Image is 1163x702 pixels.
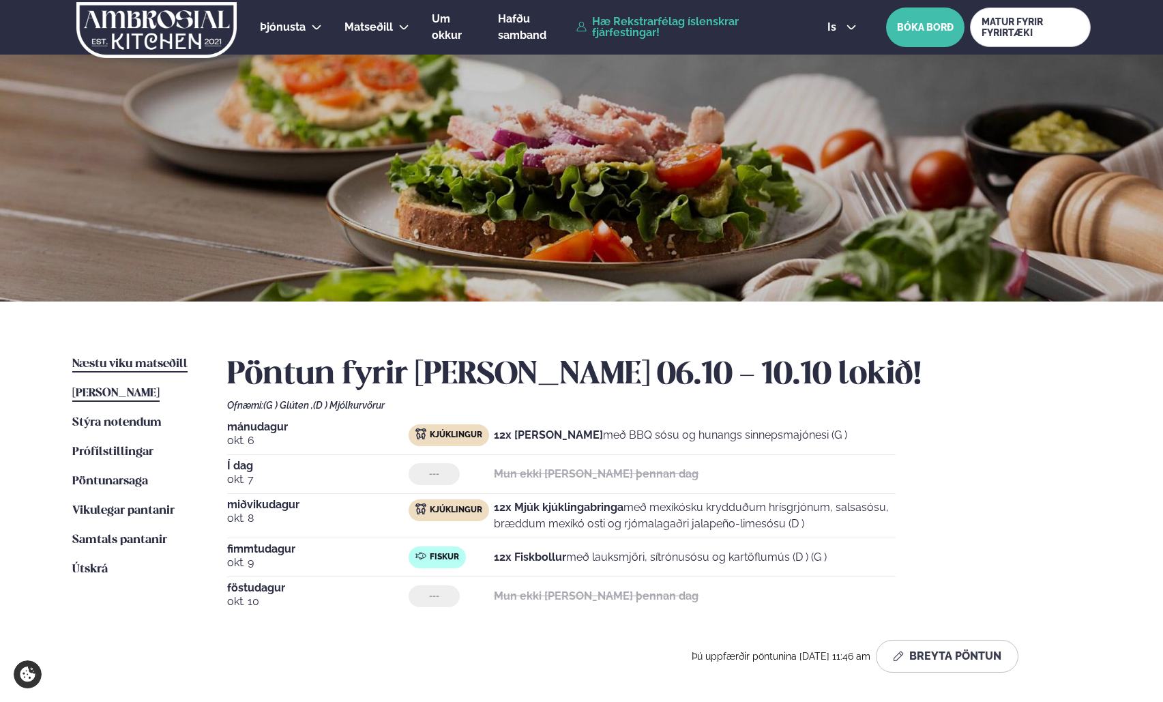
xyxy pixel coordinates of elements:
[415,428,426,439] img: chicken.svg
[72,356,188,372] a: Næstu viku matseðill
[72,561,108,578] a: Útskrá
[494,549,827,566] p: með lauksmjöri, sítrónusósu og kartöflumús (D ) (G )
[227,400,1091,411] div: Ofnæmi:
[14,660,42,688] a: Cookie settings
[72,505,175,516] span: Vikulegar pantanir
[260,19,306,35] a: Þjónusta
[576,16,795,38] a: Hæ Rekstrarfélag íslenskrar fjárfestingar!
[970,8,1091,47] a: MATUR FYRIR FYRIRTÆKI
[816,22,868,33] button: is
[72,446,153,458] span: Prófílstillingar
[494,428,603,441] strong: 12x [PERSON_NAME]
[430,552,459,563] span: Fiskur
[72,476,148,487] span: Pöntunarsaga
[72,415,162,431] a: Stýra notendum
[227,583,409,594] span: föstudagur
[876,640,1018,673] button: Breyta Pöntun
[692,651,870,662] span: Þú uppfærðir pöntunina [DATE] 11:46 am
[72,534,167,546] span: Samtals pantanir
[432,12,462,42] span: Um okkur
[75,2,238,58] img: logo
[886,8,965,47] button: BÓKA BORÐ
[430,505,482,516] span: Kjúklingur
[494,551,566,564] strong: 12x Fiskbollur
[415,503,426,514] img: chicken.svg
[227,499,409,510] span: miðvikudagur
[72,358,188,370] span: Næstu viku matseðill
[494,589,698,602] strong: Mun ekki [PERSON_NAME] þennan dag
[494,501,623,514] strong: 12x Mjúk kjúklingabringa
[263,400,313,411] span: (G ) Glúten ,
[72,385,160,402] a: [PERSON_NAME]
[227,460,409,471] span: Í dag
[429,469,439,480] span: ---
[72,503,175,519] a: Vikulegar pantanir
[227,422,409,433] span: mánudagur
[429,591,439,602] span: ---
[227,555,409,571] span: okt. 9
[415,551,426,561] img: fish.svg
[260,20,306,33] span: Þjónusta
[72,444,153,460] a: Prófílstillingar
[494,499,896,532] p: með mexíkósku krydduðum hrísgrjónum, salsasósu, bræddum mexíkó osti og rjómalagaðri jalapeño-lime...
[227,544,409,555] span: fimmtudagur
[227,433,409,449] span: okt. 6
[72,473,148,490] a: Pöntunarsaga
[227,356,1091,394] h2: Pöntun fyrir [PERSON_NAME] 06.10 - 10.10 lokið!
[827,22,840,33] span: is
[72,417,162,428] span: Stýra notendum
[72,564,108,575] span: Útskrá
[432,11,475,44] a: Um okkur
[498,12,546,42] span: Hafðu samband
[494,427,847,443] p: með BBQ sósu og hunangs sinnepsmajónesi (G )
[498,11,570,44] a: Hafðu samband
[494,467,698,480] strong: Mun ekki [PERSON_NAME] þennan dag
[430,430,482,441] span: Kjúklingur
[227,471,409,488] span: okt. 7
[227,594,409,610] span: okt. 10
[72,387,160,399] span: [PERSON_NAME]
[313,400,385,411] span: (D ) Mjólkurvörur
[72,532,167,549] a: Samtals pantanir
[344,19,393,35] a: Matseðill
[344,20,393,33] span: Matseðill
[227,510,409,527] span: okt. 8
